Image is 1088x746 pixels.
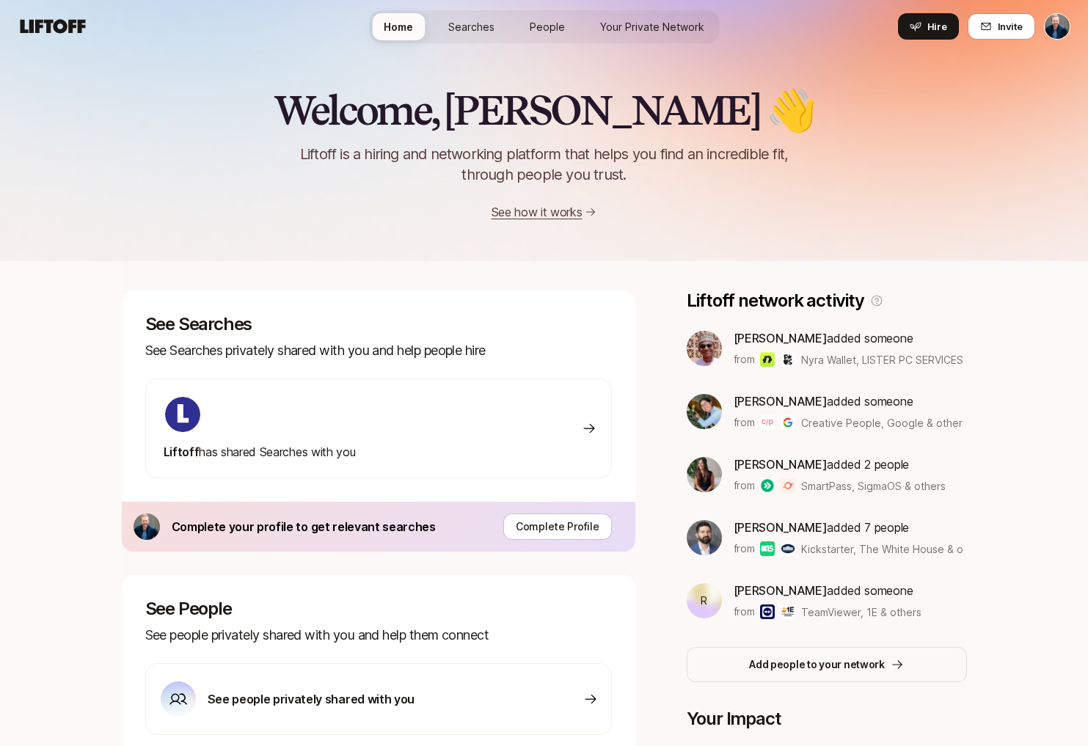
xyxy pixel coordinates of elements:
[518,13,577,40] a: People
[801,478,946,494] span: SmartPass, SigmaOS & others
[760,352,775,367] img: Nyra Wallet
[734,392,963,411] p: added someone
[588,13,716,40] a: Your Private Network
[1045,14,1070,39] img: Sagan Schultz
[801,604,921,620] span: TeamViewer, 1E & others
[781,478,795,493] img: SigmaOS
[734,351,755,368] p: from
[1044,13,1070,40] button: Sagan Schultz
[165,397,200,432] img: ACg8ocKIuO9-sklR2KvA8ZVJz4iZ_g9wtBiQREC3t8A94l4CTg=s160-c
[734,583,828,598] span: [PERSON_NAME]
[998,19,1023,34] span: Invite
[734,329,963,348] p: added someone
[492,205,583,219] a: See how it works
[687,709,967,729] p: Your Impact
[134,513,160,540] img: ACg8ocLS2l1zMprXYdipp7mfi5ZAPgYYEnnfB-SEFN0Ix-QHc6UIcGI=s160-c
[734,520,828,535] span: [PERSON_NAME]
[600,19,704,34] span: Your Private Network
[145,599,612,619] p: See People
[208,690,415,709] p: See people privately shared with you
[172,517,436,536] p: Complete your profile to get relevant searches
[516,518,599,535] p: Complete Profile
[503,513,612,540] button: Complete Profile
[687,290,864,311] p: Liftoff network activity
[801,354,1033,366] span: Nyra Wallet, LISTER PC SERVICES, INC. & others
[760,541,775,556] img: Kickstarter
[734,455,946,474] p: added 2 people
[687,457,722,492] img: 33ee49e1_eec9_43f1_bb5d_6b38e313ba2b.jpg
[734,457,828,472] span: [PERSON_NAME]
[734,603,755,621] p: from
[801,415,963,431] span: Creative People, Google & others
[734,414,755,431] p: from
[145,314,612,334] p: See Searches
[734,518,963,537] p: added 7 people
[760,415,775,430] img: Creative People
[164,445,200,459] span: Liftoff
[687,394,722,429] img: 2eb21a81_02a0_4382_8d21_2142c7243b42.jpg
[734,331,828,345] span: [PERSON_NAME]
[781,541,795,556] img: The White House
[760,478,775,493] img: SmartPass
[687,331,722,366] img: 3f8f59bb_9868_4c73_849e_5e6b55ac59bc.jpg
[384,19,413,34] span: Home
[734,540,755,557] p: from
[968,13,1035,40] button: Invite
[734,477,755,494] p: from
[530,19,565,34] span: People
[898,13,959,40] button: Hire
[145,625,612,646] p: See people privately shared with you and help them connect
[734,394,828,409] span: [PERSON_NAME]
[927,19,947,34] span: Hire
[781,415,795,430] img: Google
[801,543,988,555] span: Kickstarter, The White House & others
[687,647,967,682] button: Add people to your network
[437,13,506,40] a: Searches
[448,19,494,34] span: Searches
[164,445,356,459] span: has shared Searches with you
[687,520,722,555] img: 2c3bf20d_16f8_49af_92db_e90cdbffd8bd.jpg
[734,581,922,600] p: added someone
[781,352,795,367] img: LISTER PC SERVICES, INC.
[701,592,707,610] p: R
[282,144,807,185] p: Liftoff is a hiring and networking platform that helps you find an incredible fit, through people...
[781,604,795,619] img: 1E
[372,13,425,40] a: Home
[760,604,775,619] img: TeamViewer
[145,340,612,361] p: See Searches privately shared with you and help people hire
[749,656,885,673] p: Add people to your network
[274,88,814,132] h2: Welcome, [PERSON_NAME] 👋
